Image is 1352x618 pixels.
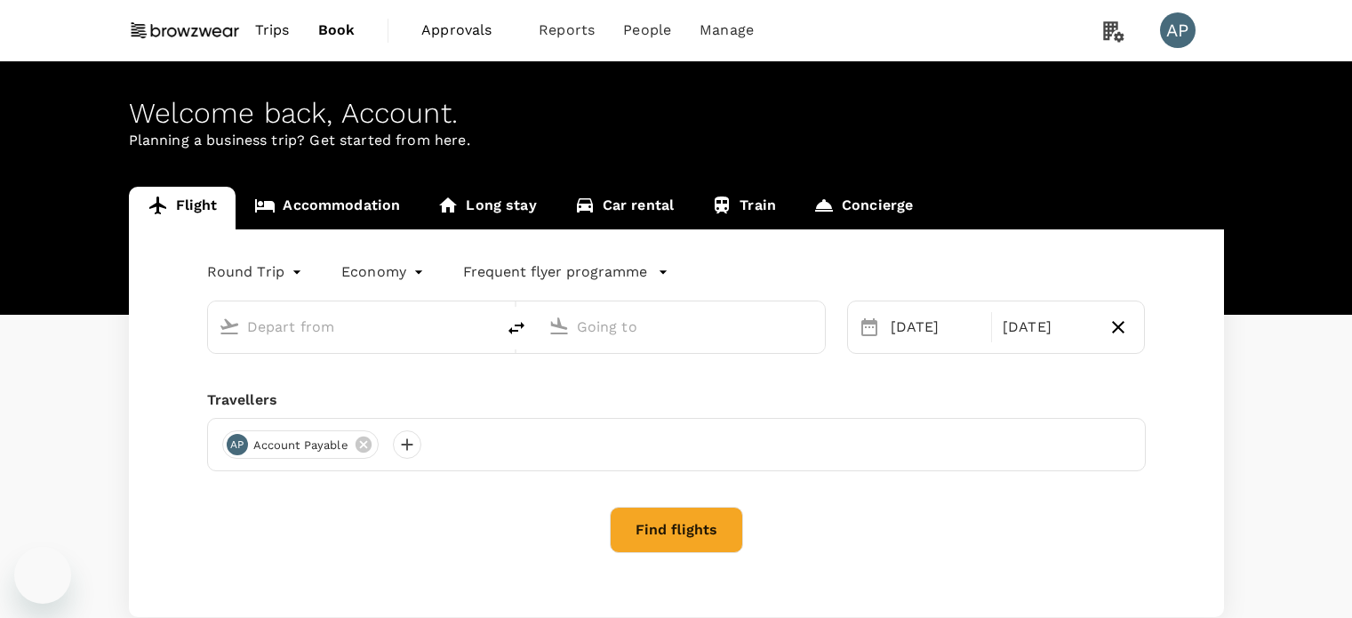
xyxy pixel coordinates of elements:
[129,130,1224,151] p: Planning a business trip? Get started from here.
[222,430,379,459] div: APAccount Payable
[577,313,788,341] input: Going to
[1160,12,1196,48] div: AP
[812,325,816,328] button: Open
[255,20,290,41] span: Trips
[129,11,241,50] img: Browzwear Solutions Pte Ltd
[318,20,356,41] span: Book
[795,187,932,229] a: Concierge
[419,187,555,229] a: Long stay
[227,434,248,455] div: AP
[483,325,486,328] button: Open
[996,309,1100,345] div: [DATE]
[463,261,668,283] button: Frequent flyer programme
[623,20,671,41] span: People
[556,187,693,229] a: Car rental
[236,187,419,229] a: Accommodation
[495,307,538,349] button: delete
[247,313,458,341] input: Depart from
[884,309,988,345] div: [DATE]
[421,20,510,41] span: Approvals
[700,20,754,41] span: Manage
[539,20,595,41] span: Reports
[207,258,307,286] div: Round Trip
[129,187,236,229] a: Flight
[692,187,795,229] a: Train
[243,437,359,454] span: Account Payable
[463,261,647,283] p: Frequent flyer programme
[129,97,1224,130] div: Welcome back , Account .
[14,547,71,604] iframe: Button to launch messaging window
[207,389,1146,411] div: Travellers
[610,507,743,553] button: Find flights
[341,258,428,286] div: Economy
